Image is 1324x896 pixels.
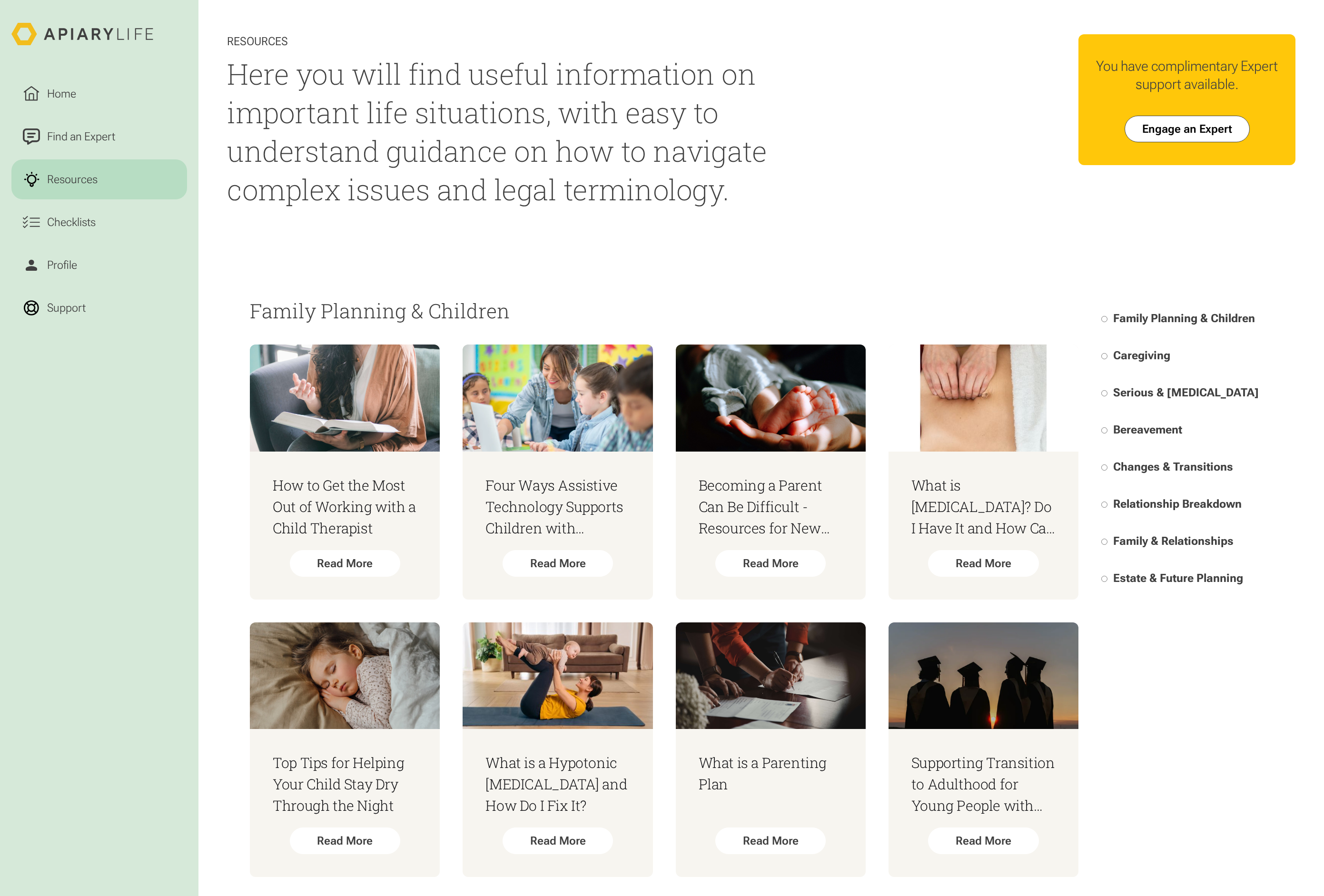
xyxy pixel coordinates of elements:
div: Read More [928,550,1039,577]
span: Relationship Breakdown [1113,497,1242,511]
input: Serious & [MEDICAL_DATA] [1101,390,1107,396]
a: Becoming a Parent Can Be Difficult - Resources for New ParentsRead More [676,345,866,600]
a: Supporting Transition to Adulthood for Young People with DisabilitiesRead More [889,622,1078,877]
h3: Top Tips for Helping Your Child Stay Dry Through the Night [273,752,417,816]
input: Family & Relationships [1101,539,1107,545]
span: Serious & [MEDICAL_DATA] [1113,386,1259,399]
div: Support [44,299,89,316]
a: Checklists [11,202,187,242]
a: What is [MEDICAL_DATA]? Do I Have It and How Can I Fix It?Read More [889,345,1078,600]
a: Profile [11,245,187,285]
div: You have complimentary Expert support available. [1090,57,1284,93]
div: Find an Expert [44,128,118,145]
a: Four Ways Assistive Technology Supports Children with DisabilitiesRead More [463,345,652,600]
a: Resources [11,159,187,199]
span: Bereavement [1113,423,1182,436]
div: Home [44,85,79,102]
span: Family & Relationships [1113,534,1234,548]
a: Top Tips for Helping Your Child Stay Dry Through the NightRead More [250,622,440,877]
div: Resources [44,171,100,188]
h1: Here you will find useful information on important life situations, with easy to understand guida... [227,54,775,208]
input: Caregiving [1101,353,1107,359]
input: Family Planning & Children [1101,316,1107,322]
input: Relationship Breakdown [1101,502,1107,508]
div: Read More [928,827,1039,854]
input: Changes & Transitions [1101,464,1107,471]
a: Engage an Expert [1125,116,1250,142]
a: Home [11,74,187,114]
a: How to Get the Most Out of Working with a Child TherapistRead More [250,345,440,600]
h3: Supporting Transition to Adulthood for Young People with Disabilities [911,752,1056,816]
a: Find an Expert [11,117,187,157]
div: Resources [227,34,775,49]
div: Read More [715,550,826,577]
span: Family Planning & Children [1113,312,1255,325]
h2: Family Planning & Children [250,300,1078,322]
h3: Four Ways Assistive Technology Supports Children with Disabilities [485,474,630,539]
span: Caregiving [1113,349,1170,362]
h3: What is [MEDICAL_DATA]? Do I Have It and How Can I Fix It? [911,474,1056,539]
span: Changes & Transitions [1113,460,1233,473]
div: Read More [290,827,401,854]
div: Read More [290,550,401,577]
div: Read More [715,827,826,854]
div: Checklists [44,214,99,231]
h3: Becoming a Parent Can Be Difficult - Resources for New Parents [699,474,843,539]
h3: How to Get the Most Out of Working with a Child Therapist [273,474,417,539]
div: Read More [503,550,613,577]
input: Estate & Future Planning [1101,576,1107,582]
h3: What is a Hypotonic [MEDICAL_DATA] and How Do I Fix It? [485,752,630,816]
a: What is a Hypotonic [MEDICAL_DATA] and How Do I Fix It?Read More [463,622,652,877]
div: Profile [44,256,80,274]
input: Bereavement [1101,427,1107,433]
a: What is a Parenting PlanRead More [676,622,866,877]
h3: What is a Parenting Plan [699,752,843,795]
a: Support [11,288,187,328]
span: Estate & Future Planning [1113,571,1243,585]
div: Read More [503,827,613,854]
